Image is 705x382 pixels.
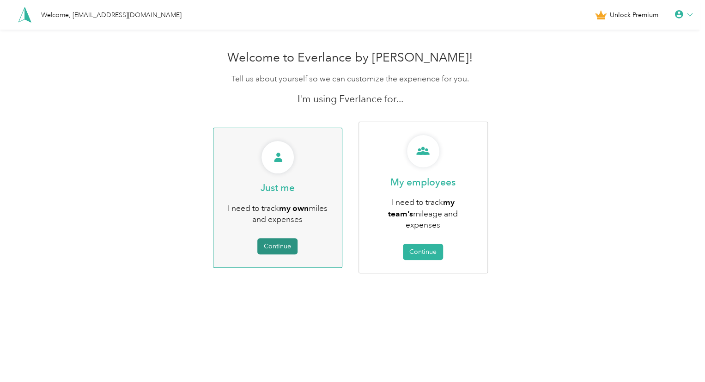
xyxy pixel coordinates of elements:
[175,50,525,65] h1: Welcome to Everlance by [PERSON_NAME]!
[388,197,455,218] b: my team’s
[41,10,182,20] div: Welcome, [EMAIL_ADDRESS][DOMAIN_NAME]
[175,73,525,85] p: Tell us about yourself so we can customize the experience for you.
[653,330,705,382] iframe: Everlance-gr Chat Button Frame
[257,238,298,254] button: Continue
[388,197,458,230] span: I need to track mileage and expenses
[175,92,525,105] p: I'm using Everlance for...
[261,181,295,194] p: Just me
[610,10,658,20] span: Unlock Premium
[390,176,456,189] p: My employees
[279,203,309,213] b: my own
[403,244,443,260] button: Continue
[228,203,328,225] span: I need to track miles and expenses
